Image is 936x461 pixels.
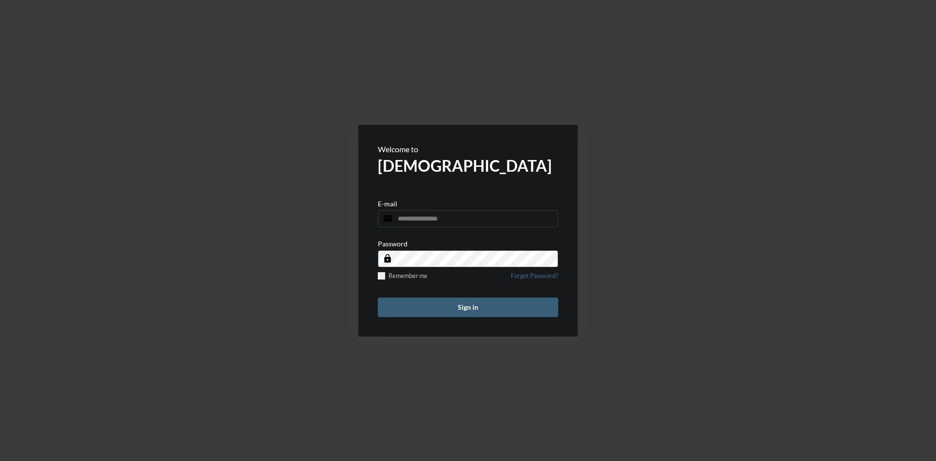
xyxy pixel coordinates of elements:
p: Password [378,240,408,248]
p: Welcome to [378,144,558,154]
h2: [DEMOGRAPHIC_DATA] [378,156,558,175]
a: Forgot Password? [511,272,558,285]
label: Remember me [378,272,428,280]
p: E-mail [378,200,397,208]
button: Sign in [378,298,558,317]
